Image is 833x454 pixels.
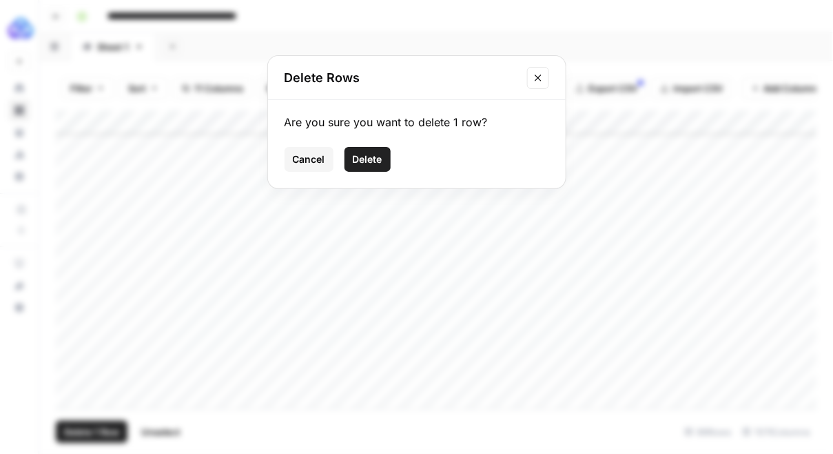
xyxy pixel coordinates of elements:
button: Cancel [285,147,333,172]
button: Close modal [527,67,549,89]
h2: Delete Rows [285,68,519,88]
div: Are you sure you want to delete 1 row? [285,114,549,130]
span: Delete [353,152,382,166]
span: Cancel [293,152,325,166]
button: Delete [344,147,391,172]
